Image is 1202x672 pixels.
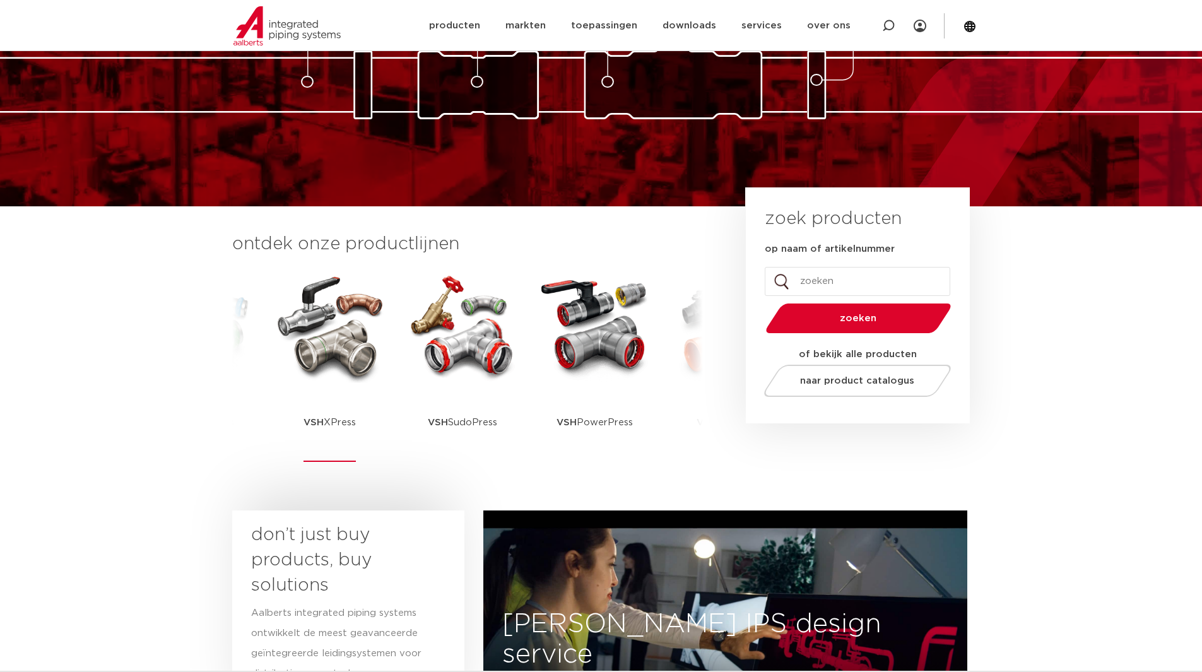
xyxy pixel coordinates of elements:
strong: VSH [303,418,324,427]
p: XPress [303,383,356,462]
strong: VSH [557,418,577,427]
input: zoeken [765,267,950,296]
h3: ontdek onze productlijnen [232,232,703,257]
a: VSHXPress [273,269,387,462]
label: op naam of artikelnummer [765,243,895,256]
h3: zoek producten [765,206,902,232]
p: SudoPress [428,383,497,462]
a: VSHSudoPress [406,269,519,462]
button: zoeken [760,302,956,334]
strong: VSH [697,418,717,427]
a: naar product catalogus [760,365,954,397]
p: PowerPress [557,383,633,462]
h3: don’t just buy products, buy solutions [251,522,423,598]
p: Shurjoint [697,383,758,462]
strong: VSH [428,418,448,427]
span: naar product catalogus [800,376,914,386]
strong: of bekijk alle producten [799,350,917,359]
a: VSHPowerPress [538,269,652,462]
span: zoeken [798,314,919,323]
a: VSHShurjoint [671,269,784,462]
h3: [PERSON_NAME] IPS design service [483,609,967,669]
